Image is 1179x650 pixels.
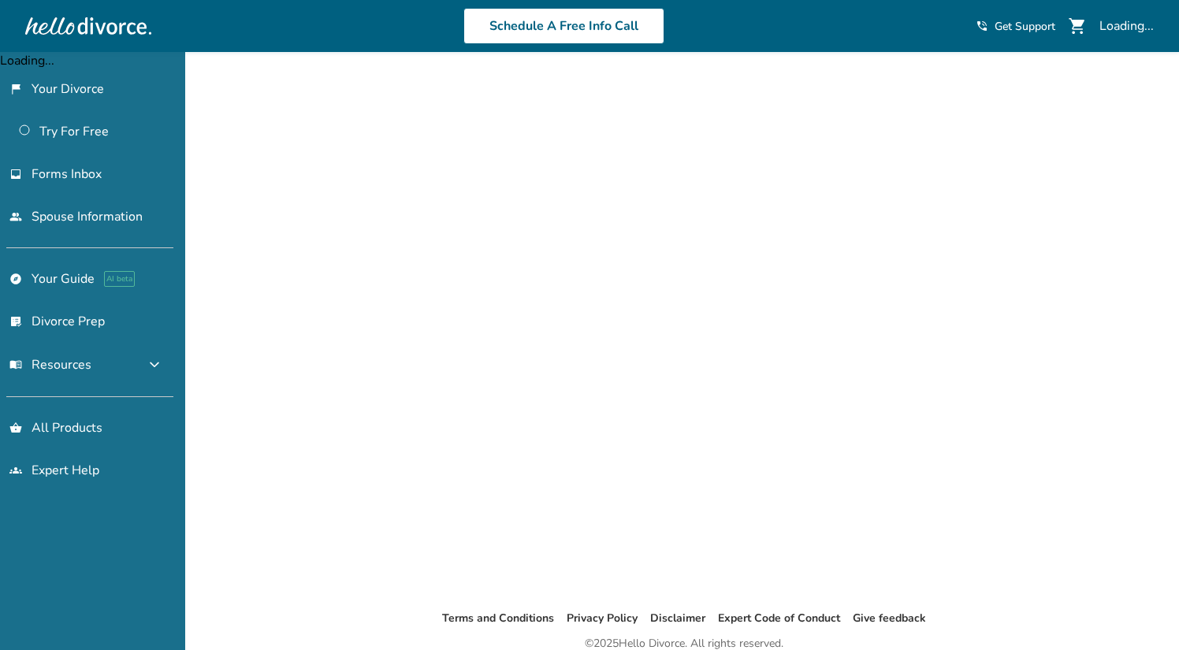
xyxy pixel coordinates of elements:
[463,8,664,44] a: Schedule A Free Info Call
[718,611,840,626] a: Expert Code of Conduct
[567,611,638,626] a: Privacy Policy
[145,355,164,374] span: expand_more
[442,611,554,626] a: Terms and Conditions
[104,271,135,287] span: AI beta
[9,422,22,434] span: shopping_basket
[9,358,22,371] span: menu_book
[976,20,988,32] span: phone_in_talk
[9,273,22,285] span: explore
[32,165,102,183] span: Forms Inbox
[9,356,91,373] span: Resources
[9,168,22,180] span: inbox
[650,609,705,628] li: Disclaimer
[9,210,22,223] span: people
[976,19,1055,34] a: phone_in_talkGet Support
[9,315,22,328] span: list_alt_check
[1099,17,1154,35] div: Loading...
[9,464,22,477] span: groups
[853,609,926,628] li: Give feedback
[995,19,1055,34] span: Get Support
[1068,17,1087,35] span: shopping_cart
[9,83,22,95] span: flag_2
